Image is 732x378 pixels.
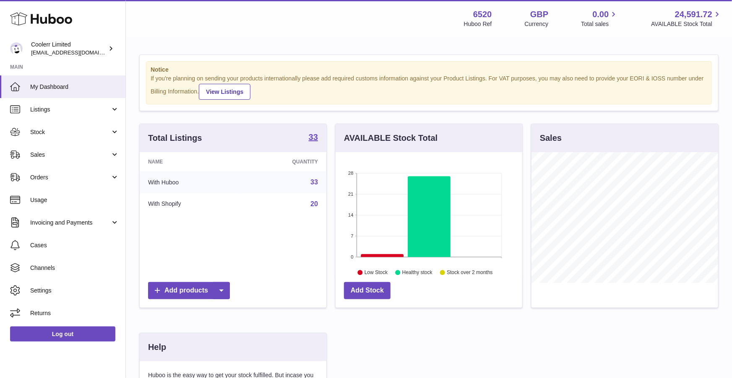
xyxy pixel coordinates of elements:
th: Name [140,152,240,171]
a: 24,591.72 AVAILABLE Stock Total [651,9,722,28]
div: Huboo Ref [464,20,492,28]
text: 7 [351,233,353,238]
strong: Notice [151,66,707,74]
td: With Huboo [140,171,240,193]
th: Quantity [240,152,326,171]
span: Total sales [581,20,618,28]
span: 0.00 [593,9,609,20]
span: Returns [30,309,119,317]
text: 14 [348,212,353,217]
td: With Shopify [140,193,240,215]
strong: 6520 [473,9,492,20]
span: Sales [30,151,110,159]
span: Usage [30,196,119,204]
text: 0 [351,254,353,259]
span: Stock [30,128,110,136]
h3: Total Listings [148,132,202,144]
span: My Dashboard [30,83,119,91]
span: Cases [30,241,119,249]
a: 20 [310,200,318,207]
div: Coolerr Limited [31,41,107,57]
text: Healthy stock [402,269,433,275]
a: Add Stock [344,282,391,299]
span: Orders [30,173,110,181]
a: Add products [148,282,230,299]
strong: 33 [309,133,318,141]
a: 33 [310,179,318,186]
a: Log out [10,326,115,342]
h3: Help [148,342,166,353]
div: If you're planning on sending your products internationally please add required customs informati... [151,75,707,100]
text: Stock over 2 months [447,269,492,275]
span: [EMAIL_ADDRESS][DOMAIN_NAME] [31,49,123,56]
h3: Sales [540,132,562,144]
span: Settings [30,287,119,295]
a: View Listings [199,84,250,100]
a: 33 [309,133,318,143]
div: Currency [525,20,549,28]
strong: GBP [530,9,548,20]
span: Invoicing and Payments [30,219,110,227]
text: 28 [348,171,353,176]
span: 24,591.72 [675,9,712,20]
text: Low Stock [365,269,388,275]
span: Channels [30,264,119,272]
span: AVAILABLE Stock Total [651,20,722,28]
a: 0.00 Total sales [581,9,618,28]
text: 21 [348,192,353,197]
img: alasdair.heath@coolerr.co [10,42,23,55]
h3: AVAILABLE Stock Total [344,132,438,144]
span: Listings [30,106,110,114]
